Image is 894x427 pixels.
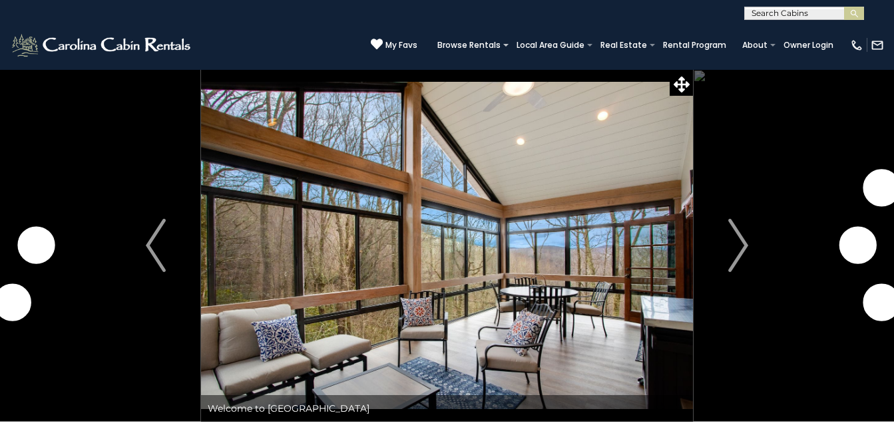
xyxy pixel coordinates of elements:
a: Local Area Guide [510,36,591,55]
span: My Favs [385,39,417,51]
button: Previous [111,69,201,422]
img: White-1-2.png [10,32,194,59]
img: arrow [146,219,166,272]
button: Next [693,69,783,422]
a: Real Estate [594,36,654,55]
a: Owner Login [777,36,840,55]
a: About [736,36,774,55]
img: arrow [728,219,748,272]
a: My Favs [371,38,417,52]
a: Browse Rentals [431,36,507,55]
a: Rental Program [656,36,733,55]
img: mail-regular-white.png [871,39,884,52]
div: Welcome to [GEOGRAPHIC_DATA] [201,395,693,422]
img: phone-regular-white.png [850,39,863,52]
